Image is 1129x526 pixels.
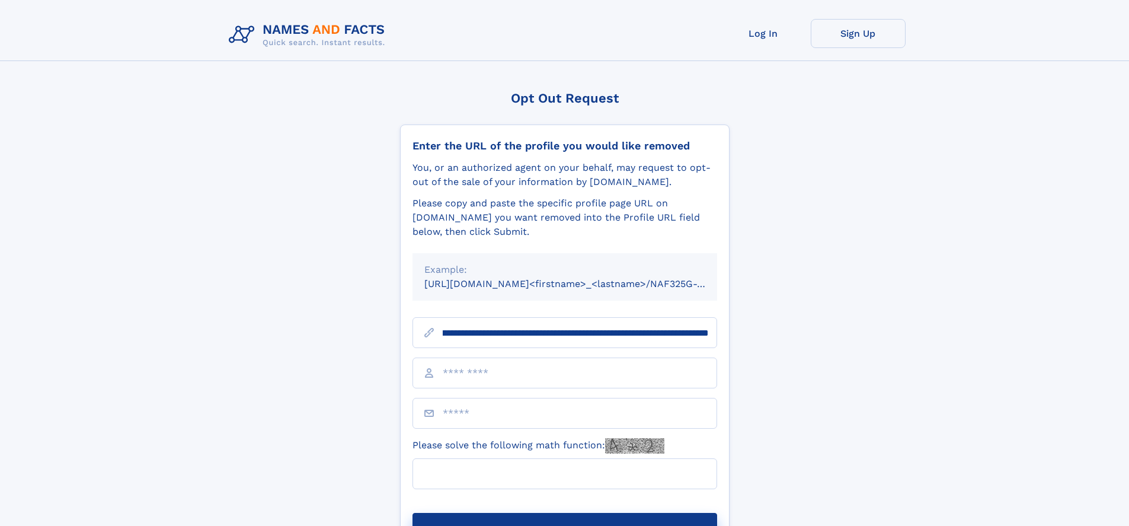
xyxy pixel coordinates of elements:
[412,139,717,152] div: Enter the URL of the profile you would like removed
[224,19,395,51] img: Logo Names and Facts
[811,19,906,48] a: Sign Up
[424,263,705,277] div: Example:
[424,278,740,289] small: [URL][DOMAIN_NAME]<firstname>_<lastname>/NAF325G-xxxxxxxx
[400,91,730,106] div: Opt Out Request
[412,196,717,239] div: Please copy and paste the specific profile page URL on [DOMAIN_NAME] you want removed into the Pr...
[412,438,664,454] label: Please solve the following math function:
[716,19,811,48] a: Log In
[412,161,717,189] div: You, or an authorized agent on your behalf, may request to opt-out of the sale of your informatio...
